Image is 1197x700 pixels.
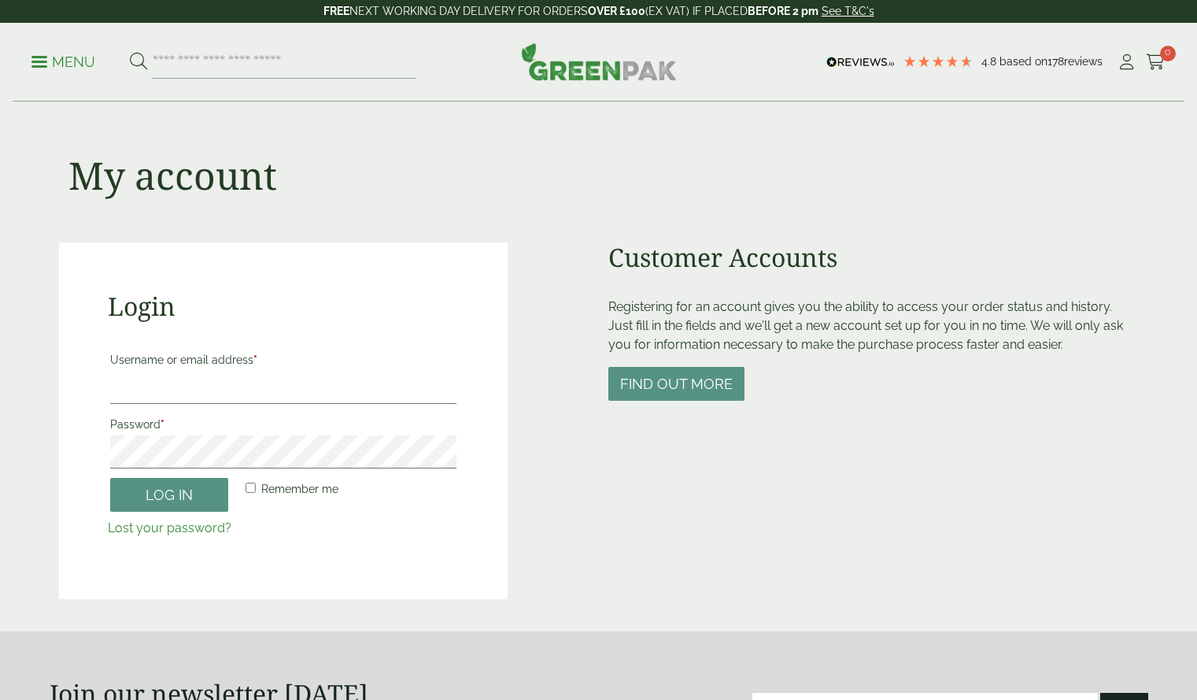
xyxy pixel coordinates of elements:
a: 0 [1146,50,1166,74]
label: Username or email address [110,349,457,371]
a: Lost your password? [108,520,231,535]
h1: My account [68,153,277,198]
span: reviews [1064,55,1103,68]
a: See T&C's [822,5,874,17]
span: Based on [999,55,1047,68]
p: Menu [31,53,95,72]
strong: BEFORE 2 pm [748,5,818,17]
h2: Customer Accounts [608,243,1138,272]
button: Find out more [608,367,744,401]
button: Log in [110,478,228,512]
span: 0 [1160,46,1176,61]
i: Cart [1146,54,1166,70]
span: Remember me [261,483,338,495]
a: Find out more [608,377,744,392]
span: 178 [1047,55,1064,68]
strong: OVER £100 [588,5,645,17]
i: My Account [1117,54,1136,70]
strong: FREE [323,5,349,17]
a: Menu [31,53,95,69]
label: Password [110,413,457,435]
div: 4.78 Stars [903,54,973,69]
img: GreenPak Supplies [521,43,677,80]
img: REVIEWS.io [826,57,895,68]
h2: Login [108,291,460,321]
input: Remember me [246,483,256,493]
span: 4.8 [981,55,999,68]
p: Registering for an account gives you the ability to access your order status and history. Just fi... [608,298,1138,354]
